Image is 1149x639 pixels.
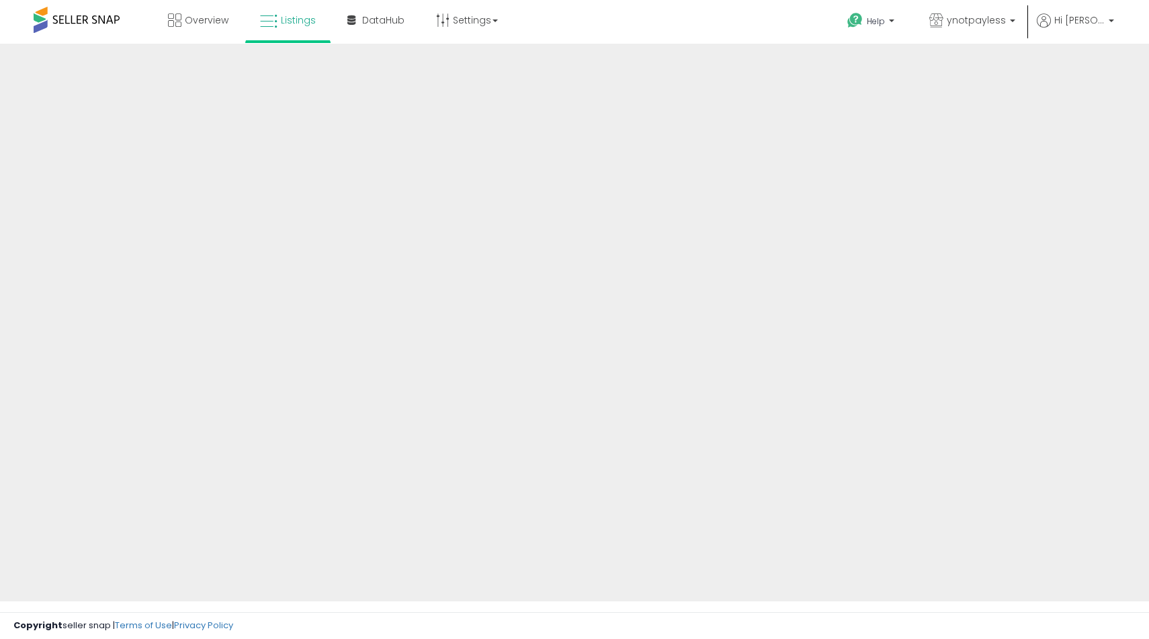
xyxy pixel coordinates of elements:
[947,13,1006,27] span: ynotpayless
[1037,13,1114,44] a: Hi [PERSON_NAME]
[837,2,908,44] a: Help
[362,13,405,27] span: DataHub
[185,13,228,27] span: Overview
[847,12,863,29] i: Get Help
[1054,13,1105,27] span: Hi [PERSON_NAME]
[867,15,885,27] span: Help
[281,13,316,27] span: Listings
